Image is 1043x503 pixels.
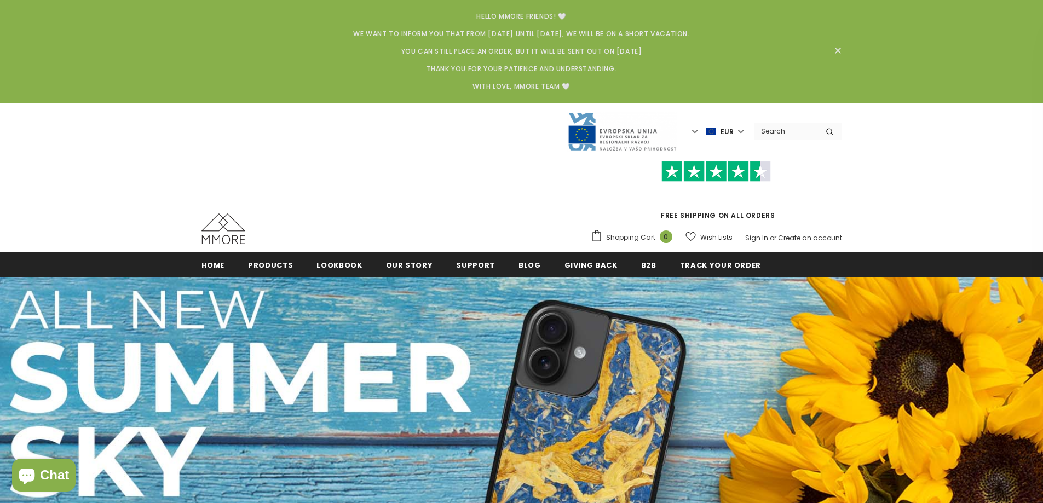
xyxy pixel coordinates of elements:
a: Javni Razpis [567,126,677,136]
span: support [456,260,495,270]
span: Home [201,260,225,270]
iframe: Customer reviews powered by Trustpilot [591,182,842,210]
span: or [770,233,776,242]
span: Our Story [386,260,433,270]
span: Lookbook [316,260,362,270]
span: Shopping Cart [606,232,655,243]
a: Blog [518,252,541,277]
img: Trust Pilot Stars [661,161,771,182]
span: Track your order [680,260,761,270]
inbox-online-store-chat: Shopify online store chat [9,459,79,494]
a: B2B [641,252,656,277]
input: Search Site [754,123,817,139]
a: Giving back [564,252,618,277]
p: We want to inform you that from [DATE] until [DATE], we will be on a short vacation. [215,28,828,39]
a: Sign In [745,233,768,242]
a: support [456,252,495,277]
a: Products [248,252,293,277]
a: Wish Lists [685,228,733,247]
a: Our Story [386,252,433,277]
img: MMORE Cases [201,213,245,244]
a: Track your order [680,252,761,277]
a: Home [201,252,225,277]
span: Blog [518,260,541,270]
span: Wish Lists [700,232,733,243]
span: Products [248,260,293,270]
a: Lookbook [316,252,362,277]
p: Hello MMORE Friends! 🤍 [215,11,828,22]
span: 0 [660,230,672,243]
p: With Love, MMORE Team 🤍 [215,81,828,92]
a: Create an account [778,233,842,242]
span: EUR [721,126,734,137]
span: FREE SHIPPING ON ALL ORDERS [591,166,842,220]
p: Thank you for your patience and understanding. [215,63,828,74]
img: Javni Razpis [567,112,677,152]
span: B2B [641,260,656,270]
span: Giving back [564,260,618,270]
a: Shopping Cart 0 [591,229,678,246]
p: You can still place an order, but it will be sent out on [DATE] [215,46,828,57]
